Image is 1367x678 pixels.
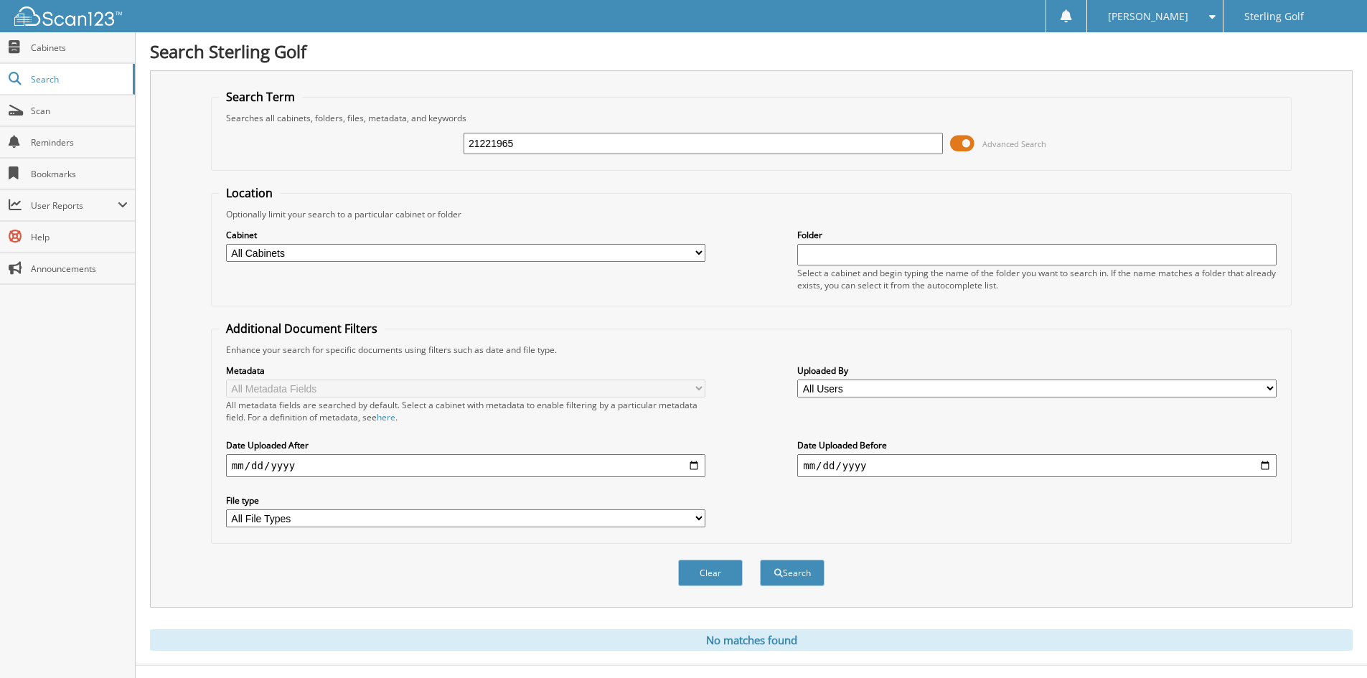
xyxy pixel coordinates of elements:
a: here [377,411,395,423]
label: File type [226,494,705,507]
span: Search [31,73,126,85]
div: Enhance your search for specific documents using filters such as date and file type. [219,344,1284,356]
div: Select a cabinet and begin typing the name of the folder you want to search in. If the name match... [797,267,1277,291]
label: Date Uploaded After [226,439,705,451]
span: Advanced Search [982,138,1046,149]
button: Clear [678,560,743,586]
input: end [797,454,1277,477]
div: No matches found [150,629,1353,651]
legend: Search Term [219,89,302,105]
label: Metadata [226,364,705,377]
div: All metadata fields are searched by default. Select a cabinet with metadata to enable filtering b... [226,399,705,423]
label: Uploaded By [797,364,1277,377]
span: Reminders [31,136,128,149]
span: Announcements [31,263,128,275]
span: Cabinets [31,42,128,54]
input: start [226,454,705,477]
div: Searches all cabinets, folders, files, metadata, and keywords [219,112,1284,124]
button: Search [760,560,825,586]
h1: Search Sterling Golf [150,39,1353,63]
legend: Location [219,185,280,201]
legend: Additional Document Filters [219,321,385,336]
img: scan123-logo-white.svg [14,6,122,26]
label: Folder [797,229,1277,241]
span: Scan [31,105,128,117]
label: Date Uploaded Before [797,439,1277,451]
span: Sterling Golf [1244,12,1304,21]
label: Cabinet [226,229,705,241]
span: User Reports [31,199,118,212]
span: [PERSON_NAME] [1108,12,1188,21]
span: Bookmarks [31,168,128,180]
div: Optionally limit your search to a particular cabinet or folder [219,208,1284,220]
span: Help [31,231,128,243]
